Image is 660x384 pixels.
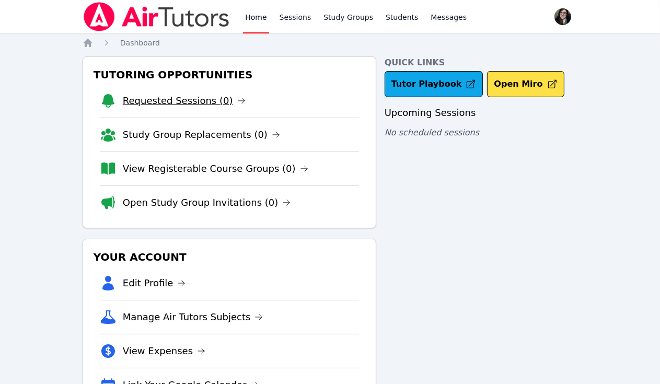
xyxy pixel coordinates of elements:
[123,127,280,142] a: Study Group Replacements (0)
[385,127,479,137] span: No scheduled sessions
[385,56,577,69] h4: Quick Links
[123,94,246,108] a: Requested Sessions (0)
[91,65,367,84] h3: Tutoring Opportunities
[120,38,160,48] a: Dashboard
[431,12,467,22] span: Messages
[487,71,564,97] button: Open Miro
[123,310,263,324] a: Manage Air Tutors Subjects
[123,276,186,290] a: Edit Profile
[123,195,291,210] a: Open Study Group Invitations (0)
[83,2,230,31] img: Air Tutors
[120,39,160,47] span: Dashboard
[123,344,205,358] a: View Expenses
[123,161,308,176] a: View Registerable Course Groups (0)
[91,248,367,266] h3: Your Account
[385,106,577,120] h3: Upcoming Sessions
[385,71,483,97] a: Tutor Playbook
[83,38,577,48] nav: Breadcrumb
